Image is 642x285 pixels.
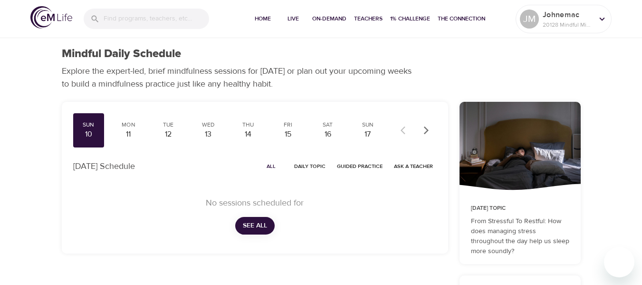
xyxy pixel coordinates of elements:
[390,159,437,174] button: Ask a Teacher
[73,160,135,173] p: [DATE] Schedule
[390,14,430,24] span: 1% Challenge
[604,247,634,277] iframe: Button to launch messaging window
[438,14,485,24] span: The Connection
[276,121,300,129] div: Fri
[333,159,386,174] button: Guided Practice
[77,129,101,140] div: 10
[316,129,340,140] div: 16
[337,162,383,171] span: Guided Practice
[394,162,433,171] span: Ask a Teacher
[543,9,593,20] p: Johnemac
[316,121,340,129] div: Sat
[116,121,140,129] div: Mon
[235,217,275,235] button: See All
[260,162,283,171] span: All
[356,129,380,140] div: 17
[520,10,539,29] div: JM
[236,121,260,129] div: Thu
[356,121,380,129] div: Sun
[243,220,267,232] span: See All
[471,204,569,213] p: [DATE] Topic
[312,14,346,24] span: On-Demand
[471,216,569,256] p: From Stressful To Restful: How does managing stress throughout the day help us sleep more soundly?
[282,14,305,24] span: Live
[62,47,181,61] h1: Mindful Daily Schedule
[276,129,300,140] div: 15
[77,121,101,129] div: Sun
[156,129,180,140] div: 12
[196,129,220,140] div: 13
[116,129,140,140] div: 11
[294,162,326,171] span: Daily Topic
[156,121,180,129] div: Tue
[251,14,274,24] span: Home
[290,159,329,174] button: Daily Topic
[236,129,260,140] div: 14
[543,20,593,29] p: 20128 Mindful Minutes
[62,65,418,90] p: Explore the expert-led, brief mindfulness sessions for [DATE] or plan out your upcoming weeks to ...
[30,6,72,29] img: logo
[85,197,425,209] p: No sessions scheduled for
[104,9,209,29] input: Find programs, teachers, etc...
[196,121,220,129] div: Wed
[256,159,287,174] button: All
[354,14,383,24] span: Teachers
